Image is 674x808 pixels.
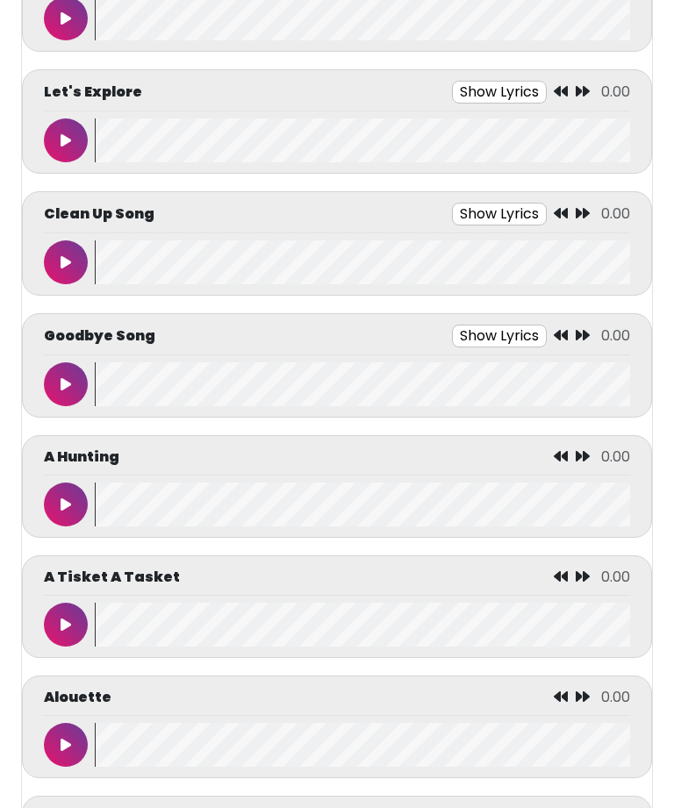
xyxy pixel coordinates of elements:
span: 0.00 [601,447,630,468]
span: 0.00 [601,326,630,347]
button: Show Lyrics [452,82,547,104]
button: Show Lyrics [452,325,547,348]
p: A Tisket A Tasket [44,568,180,589]
p: Let's Explore [44,82,142,104]
p: Goodbye Song [44,326,155,347]
span: 0.00 [601,204,630,225]
button: Show Lyrics [452,204,547,226]
span: 0.00 [601,568,630,588]
span: 0.00 [601,82,630,103]
span: 0.00 [601,688,630,708]
p: Clean Up Song [44,204,154,225]
p: Alouette [44,688,111,709]
p: A Hunting [44,447,119,468]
